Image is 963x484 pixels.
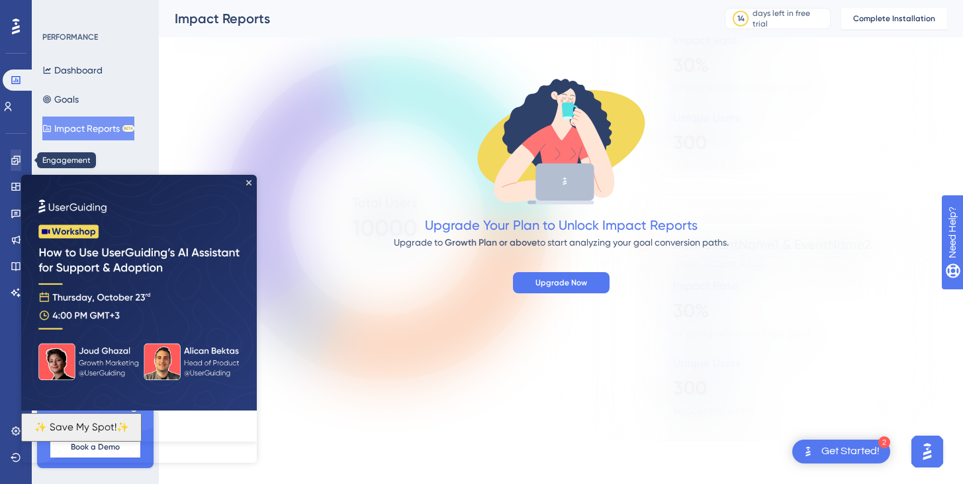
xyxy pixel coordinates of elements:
span: Growth Plan or above [445,237,537,248]
iframe: UserGuiding AI Assistant Launcher [907,432,947,471]
div: 14 [737,13,745,24]
div: 2 [878,436,890,448]
span: Need Help? [31,3,83,19]
span: Upgrade Your Plan to Unlock Impact Reports [425,217,698,233]
span: Complete Installation [853,13,935,24]
img: launcher-image-alternative-text [800,444,816,460]
div: Open Get Started! checklist, remaining modules: 2 [792,440,890,463]
div: BETA [122,125,134,132]
div: Close Preview [225,5,230,11]
button: Upgrade Now [513,272,610,293]
div: PERFORMANCE [42,32,98,42]
button: Goals [42,87,79,111]
div: Impact Reports [175,9,692,28]
span: Upgrade to to start analyzing your goal conversion paths. [394,237,729,248]
div: days left in free trial [753,8,826,29]
button: Dashboard [42,58,103,82]
button: Complete Installation [841,8,947,29]
button: Impact ReportsBETA [42,117,134,140]
div: Get Started! [821,444,880,459]
span: Upgrade Now [535,277,587,288]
